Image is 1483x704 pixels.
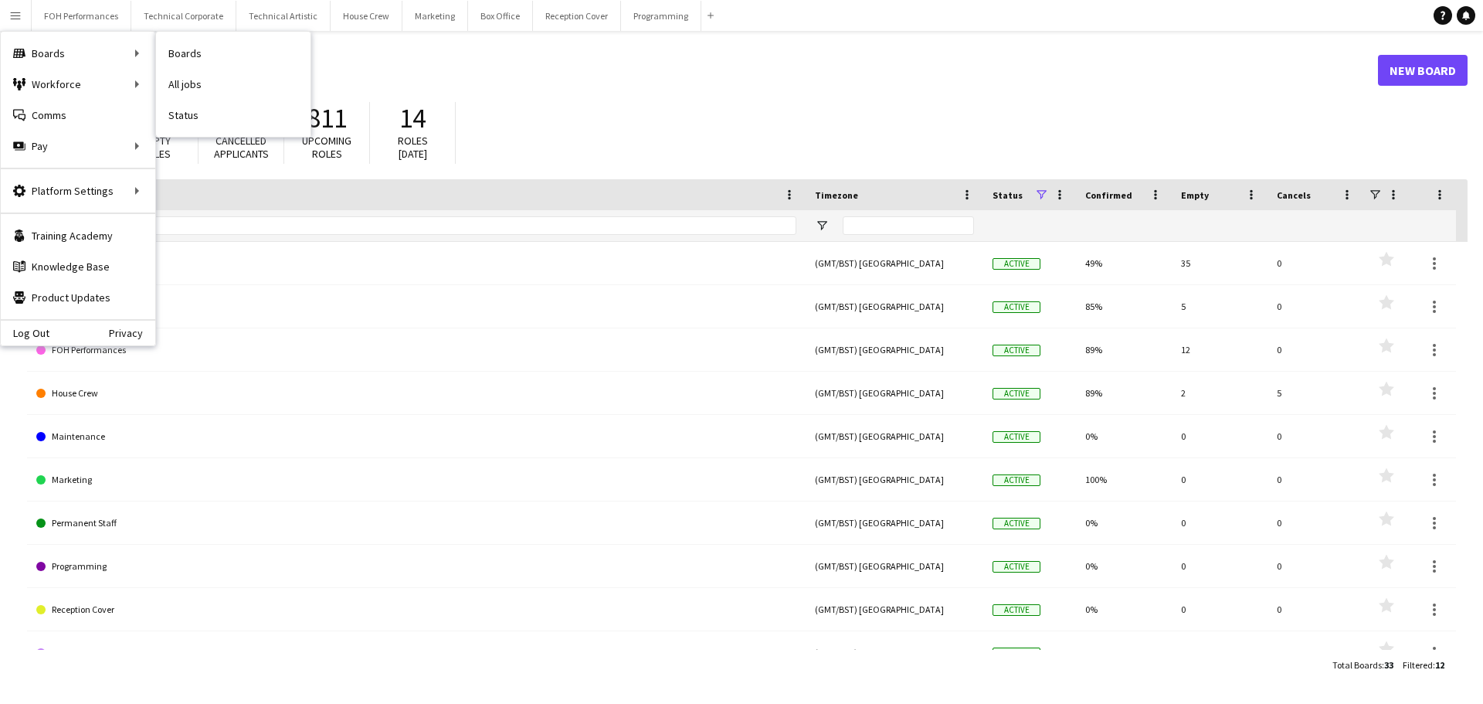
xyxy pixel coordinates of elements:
[806,458,983,501] div: (GMT/BST) [GEOGRAPHIC_DATA]
[1,251,155,282] a: Knowledge Base
[156,100,311,131] a: Status
[399,101,426,135] span: 14
[398,134,428,161] span: Roles [DATE]
[1076,458,1172,501] div: 100%
[27,59,1378,82] h1: Boards
[36,545,796,588] a: Programming
[1,69,155,100] div: Workforce
[806,372,983,414] div: (GMT/BST) [GEOGRAPHIC_DATA]
[1332,650,1393,680] div: :
[36,588,796,631] a: Reception Cover
[806,415,983,457] div: (GMT/BST) [GEOGRAPHIC_DATA]
[1,175,155,206] div: Platform Settings
[1076,285,1172,328] div: 85%
[64,216,796,235] input: Board name Filter Input
[533,1,621,31] button: Reception Cover
[36,502,796,545] a: Permanent Staff
[32,1,131,31] button: FOH Performances
[1181,189,1209,201] span: Empty
[1076,372,1172,414] div: 89%
[109,327,155,339] a: Privacy
[402,1,468,31] button: Marketing
[993,388,1040,400] span: Active
[806,242,983,284] div: (GMT/BST) [GEOGRAPHIC_DATA]
[1076,588,1172,631] div: 0%
[815,219,829,233] button: Open Filter Menu
[1076,415,1172,457] div: 0%
[214,134,269,161] span: Cancelled applicants
[806,631,983,674] div: (GMT/BST) [GEOGRAPHIC_DATA]
[131,1,236,31] button: Technical Corporate
[993,258,1040,270] span: Active
[1172,285,1268,328] div: 5
[156,69,311,100] a: All jobs
[1332,659,1382,671] span: Total Boards
[302,134,351,161] span: Upcoming roles
[1172,458,1268,501] div: 0
[1268,545,1363,587] div: 0
[1268,372,1363,414] div: 5
[1268,502,1363,544] div: 0
[36,458,796,502] a: Marketing
[36,242,796,285] a: Box Office
[1076,328,1172,371] div: 89%
[993,474,1040,486] span: Active
[36,285,796,328] a: FOH Conferences
[1076,242,1172,284] div: 49%
[621,1,701,31] button: Programming
[1435,659,1444,671] span: 12
[1172,588,1268,631] div: 0
[1268,242,1363,284] div: 0
[1,131,155,162] div: Pay
[1268,415,1363,457] div: 0
[806,328,983,371] div: (GMT/BST) [GEOGRAPHIC_DATA]
[36,415,796,458] a: Maintenance
[1277,189,1311,201] span: Cancels
[468,1,533,31] button: Box Office
[815,189,858,201] span: Timezone
[1268,631,1363,674] div: 12
[1085,189,1132,201] span: Confirmed
[1403,650,1444,680] div: :
[1,38,155,69] div: Boards
[993,189,1023,201] span: Status
[993,648,1040,659] span: Active
[1,282,155,313] a: Product Updates
[1076,502,1172,544] div: 0%
[806,502,983,544] div: (GMT/BST) [GEOGRAPHIC_DATA]
[843,216,974,235] input: Timezone Filter Input
[1378,55,1468,86] a: New Board
[1076,631,1172,674] div: 65%
[806,588,983,631] div: (GMT/BST) [GEOGRAPHIC_DATA]
[36,372,796,415] a: House Crew
[1172,242,1268,284] div: 35
[993,301,1040,313] span: Active
[1,100,155,131] a: Comms
[1172,502,1268,544] div: 0
[993,604,1040,616] span: Active
[156,38,311,69] a: Boards
[993,561,1040,573] span: Active
[993,518,1040,529] span: Active
[36,328,796,372] a: FOH Performances
[1268,458,1363,501] div: 0
[1172,372,1268,414] div: 2
[1268,328,1363,371] div: 0
[1172,415,1268,457] div: 0
[36,631,796,675] a: Technical Artistic
[806,285,983,328] div: (GMT/BST) [GEOGRAPHIC_DATA]
[1076,545,1172,587] div: 0%
[1172,328,1268,371] div: 12
[1268,285,1363,328] div: 0
[1403,659,1433,671] span: Filtered
[1172,545,1268,587] div: 0
[806,545,983,587] div: (GMT/BST) [GEOGRAPHIC_DATA]
[1172,631,1268,674] div: 80
[1,327,49,339] a: Log Out
[993,345,1040,356] span: Active
[331,1,402,31] button: House Crew
[1384,659,1393,671] span: 33
[307,101,347,135] span: 811
[993,431,1040,443] span: Active
[1,220,155,251] a: Training Academy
